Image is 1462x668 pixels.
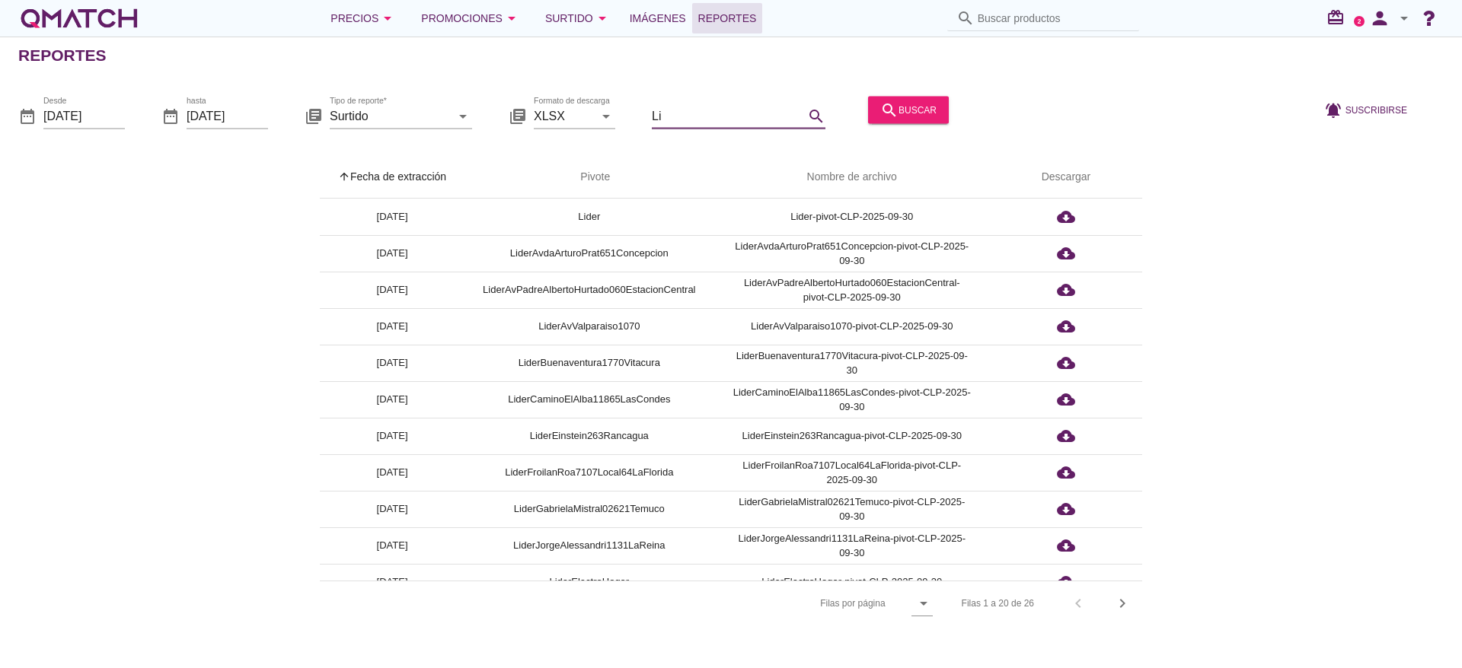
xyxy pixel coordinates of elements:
[464,345,713,381] td: LiderBuenaventura1770Vitacura
[1057,244,1075,262] i: cloud_download
[320,235,464,272] td: [DATE]
[714,381,990,418] td: LiderCaminoElAlba11865LasCondes-pivot-CLP-2025-09-30
[915,594,933,612] i: arrow_drop_down
[338,170,350,183] i: arrow_upward
[18,43,107,68] h2: Reportes
[714,345,990,381] td: LiderBuenaventura1770Vitacura-pivot-CLP-2025-09-30
[1109,590,1136,617] button: Next page
[880,100,937,119] div: buscar
[464,308,713,345] td: LiderAvValparaiso1070
[161,107,180,125] i: date_range
[1324,100,1345,119] i: notifications_active
[714,308,990,345] td: LiderAvValparaiso1070-pivot-CLP-2025-09-30
[962,596,1034,610] div: Filas 1 a 20 de 26
[990,156,1142,199] th: Descargar: Not sorted.
[320,272,464,308] td: [DATE]
[43,103,125,128] input: Desde
[464,418,713,454] td: LiderEinstein263Rancagua
[1057,463,1075,482] i: cloud_download
[1365,8,1395,29] i: person
[624,3,692,33] a: Imágenes
[318,3,409,33] button: Precios
[698,9,757,27] span: Reportes
[18,3,140,33] a: white-qmatch-logo
[1312,96,1419,123] button: Suscribirse
[330,103,451,128] input: Tipo de reporte*
[714,454,990,491] td: LiderFroilanRoa7107Local64LaFlorida-pivot-CLP-2025-09-30
[714,418,990,454] td: LiderEinstein263Rancagua-pivot-CLP-2025-09-30
[1057,208,1075,226] i: cloud_download
[509,107,527,125] i: library_books
[534,103,594,128] input: Formato de descarga
[668,581,932,625] div: Filas por página
[545,9,611,27] div: Surtido
[714,156,990,199] th: Nombre de archivo: Not sorted.
[320,308,464,345] td: [DATE]
[330,9,397,27] div: Precios
[1057,390,1075,409] i: cloud_download
[1113,594,1132,612] i: chevron_right
[320,345,464,381] td: [DATE]
[1057,536,1075,555] i: cloud_download
[409,3,533,33] button: Promociones
[652,103,804,128] input: Filtrar por texto
[464,156,713,199] th: Pivote: Not sorted. Activate to sort ascending.
[464,527,713,564] td: LiderJorgeAlessandri1131LaReina
[714,491,990,527] td: LiderGabrielaMistral02621Temuco-pivot-CLP-2025-09-30
[305,107,323,125] i: library_books
[868,96,949,123] button: buscar
[464,491,713,527] td: LiderGabrielaMistral02621Temuco
[464,272,713,308] td: LiderAvPadreAlbertoHurtado060EstacionCentral
[18,107,37,125] i: date_range
[1358,17,1361,24] text: 2
[597,107,615,125] i: arrow_drop_down
[320,381,464,418] td: [DATE]
[956,9,975,27] i: search
[320,454,464,491] td: [DATE]
[692,3,763,33] a: Reportes
[1057,281,1075,299] i: cloud_download
[533,3,624,33] button: Surtido
[714,199,990,235] td: Lider-pivot-CLP-2025-09-30
[320,491,464,527] td: [DATE]
[630,9,686,27] span: Imágenes
[464,235,713,272] td: LiderAvdaArturoPrat651Concepcion
[593,9,611,27] i: arrow_drop_down
[503,9,521,27] i: arrow_drop_down
[1057,354,1075,372] i: cloud_download
[320,156,464,199] th: Fecha de extracción: Sorted ascending. Activate to sort descending.
[1057,573,1075,591] i: cloud_download
[714,235,990,272] td: LiderAvdaArturoPrat651Concepcion-pivot-CLP-2025-09-30
[978,6,1130,30] input: Buscar productos
[1345,103,1407,116] span: Suscribirse
[320,527,464,564] td: [DATE]
[464,454,713,491] td: LiderFroilanRoa7107Local64LaFlorida
[1395,9,1413,27] i: arrow_drop_down
[1354,16,1365,27] a: 2
[320,199,464,235] td: [DATE]
[464,564,713,600] td: LiderElectroHogar
[1326,8,1351,27] i: redeem
[454,107,472,125] i: arrow_drop_down
[880,100,899,119] i: search
[714,527,990,564] td: LiderJorgeAlessandri1131LaReina-pivot-CLP-2025-09-30
[714,564,990,600] td: LiderElectroHogar-pivot-CLP-2025-09-30
[421,9,521,27] div: Promociones
[1057,500,1075,518] i: cloud_download
[187,103,268,128] input: hasta
[807,107,825,125] i: search
[464,199,713,235] td: Lider
[464,381,713,418] td: LiderCaminoElAlba11865LasCondes
[320,564,464,600] td: [DATE]
[1057,317,1075,336] i: cloud_download
[320,418,464,454] td: [DATE]
[1057,427,1075,445] i: cloud_download
[378,9,397,27] i: arrow_drop_down
[714,272,990,308] td: LiderAvPadreAlbertoHurtado060EstacionCentral-pivot-CLP-2025-09-30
